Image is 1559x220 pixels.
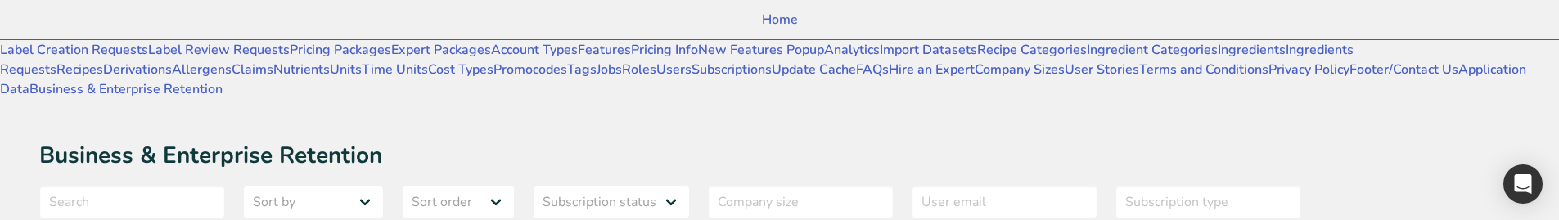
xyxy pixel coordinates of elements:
a: Pricing Info [631,41,698,59]
a: Derivations [103,61,172,79]
a: Business & Enterprise Retention [29,80,223,98]
a: Pricing Packages [290,41,391,59]
a: Import Datasets [880,41,977,59]
a: Ingredients [1218,41,1286,59]
a: Recipes [56,61,103,79]
a: Time Units [362,61,428,79]
div: Open Intercom Messenger [1503,164,1543,204]
a: Claims [232,61,273,79]
a: Tags [567,61,597,79]
a: Update Cache [772,61,856,79]
input: User email [912,186,1097,218]
a: Promocodes [493,61,567,79]
h1: Business & Enterprise Retention [39,138,1364,173]
a: Nutrients [273,61,330,79]
a: New Features Popup [698,41,824,59]
a: Units [330,61,362,79]
a: Allergens [172,61,232,79]
a: Users [656,61,692,79]
a: Account Types [491,41,578,59]
a: Subscriptions [692,61,772,79]
a: Recipe Categories [977,41,1087,59]
a: Roles [622,61,656,79]
input: Subscription type [1115,186,1301,218]
a: Terms and Conditions [1139,61,1268,79]
a: Cost Types [428,61,493,79]
a: Analytics [824,41,880,59]
a: Ingredient Categories [1087,41,1218,59]
a: Features [578,41,631,59]
a: Hire an Expert [889,61,975,79]
a: Jobs [597,61,622,79]
a: Label Review Requests [148,41,290,59]
a: Privacy Policy [1268,61,1349,79]
a: User Stories [1065,61,1139,79]
a: Company Sizes [975,61,1065,79]
input: Search [39,186,225,218]
a: Footer/Contact Us [1349,61,1458,79]
a: Expert Packages [391,41,491,59]
a: FAQs [856,61,889,79]
input: Company size [708,186,894,218]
